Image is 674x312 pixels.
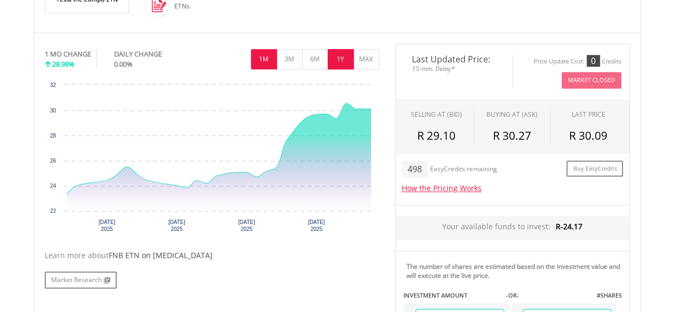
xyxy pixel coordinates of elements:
a: Buy EasyCredits [566,161,623,177]
label: INVESTMENT AMOUNT [403,291,467,300]
text: 28 [50,133,56,139]
text: [DATE] 2025 [168,219,185,232]
span: BUYING AT (ASK) [486,110,538,119]
div: LAST PRICE [572,110,605,119]
div: 0 [587,55,600,67]
span: 28.98% [52,59,75,69]
label: #SHARES [596,291,621,300]
div: DAILY CHANGE [114,49,198,59]
div: Credits [602,58,621,66]
div: SELLING AT (BID) [410,110,461,119]
div: Learn more about [45,250,379,261]
button: Market Closed [562,72,621,89]
text: 26 [50,158,56,164]
span: Last Updated Price: [404,55,505,63]
span: R 30.27 [493,128,531,143]
button: 1M [251,49,277,69]
div: 1 MO CHANGE [45,49,91,59]
text: 24 [50,183,56,189]
div: 498 [402,161,428,178]
div: The number of shares are estimated based on the investment value and will execute at the live price. [407,262,625,280]
span: FNB ETN on [MEDICAL_DATA] [109,250,213,260]
button: MAX [353,49,379,69]
svg: Interactive chart [45,79,379,239]
div: Price Update Cost: [534,58,584,66]
span: R-24.17 [556,221,582,231]
span: 0.00% [114,59,133,69]
span: R 29.10 [417,128,455,143]
text: 30 [50,108,56,114]
text: 22 [50,208,56,214]
text: 32 [50,82,56,88]
button: 6M [302,49,328,69]
div: EasyCredits remaining [430,165,497,174]
div: Your available funds to invest: [396,216,629,240]
label: -OR- [506,291,518,300]
text: [DATE] 2025 [98,219,115,232]
text: [DATE] 2025 [307,219,324,232]
span: 15-min. Delay* [404,63,505,74]
text: [DATE] 2025 [238,219,255,232]
div: Chart. Highcharts interactive chart. [45,79,379,239]
span: R 30.09 [569,128,607,143]
a: Market Research [45,271,117,289]
button: 3M [277,49,303,69]
button: 1Y [328,49,354,69]
a: How the Pricing Works [402,183,482,193]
